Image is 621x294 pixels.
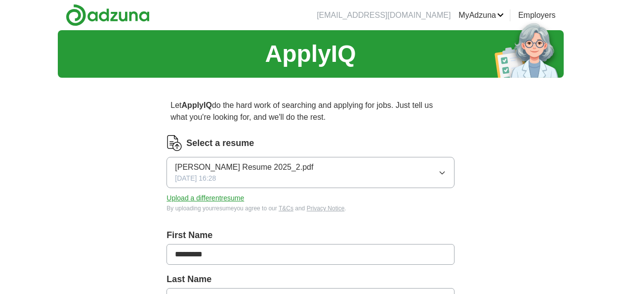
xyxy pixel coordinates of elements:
[518,9,556,21] a: Employers
[66,4,150,26] img: Adzuna logo
[265,36,356,72] h1: ApplyIQ
[166,193,244,203] button: Upload a differentresume
[175,161,313,173] span: [PERSON_NAME] Resume 2025_2.pdf
[175,173,216,184] span: [DATE] 16:28
[166,135,182,151] img: CV Icon
[307,205,345,212] a: Privacy Notice
[279,205,293,212] a: T&Cs
[186,137,254,150] label: Select a resume
[317,9,451,21] li: [EMAIL_ADDRESS][DOMAIN_NAME]
[166,229,454,242] label: First Name
[166,157,454,188] button: [PERSON_NAME] Resume 2025_2.pdf[DATE] 16:28
[458,9,504,21] a: MyAdzuna
[166,96,454,127] p: Let do the hard work of searching and applying for jobs. Just tell us what you're looking for, an...
[166,273,454,286] label: Last Name
[182,101,212,109] strong: ApplyIQ
[166,204,454,213] div: By uploading your resume you agree to our and .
